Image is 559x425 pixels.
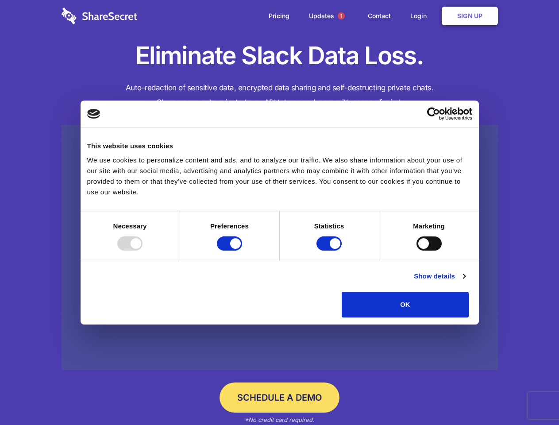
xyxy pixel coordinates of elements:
a: Contact [359,2,400,30]
em: *No credit card required. [245,416,314,423]
img: logo-wordmark-white-trans-d4663122ce5f474addd5e946df7df03e33cb6a1c49d2221995e7729f52c070b2.svg [62,8,137,24]
div: We use cookies to personalize content and ads, and to analyze our traffic. We also share informat... [87,155,472,197]
h1: Eliminate Slack Data Loss. [62,40,498,72]
a: Schedule a Demo [220,382,339,413]
a: Usercentrics Cookiebot - opens in a new window [395,107,472,120]
div: This website uses cookies [87,141,472,151]
a: Show details [414,271,465,282]
strong: Preferences [210,222,249,230]
strong: Marketing [413,222,445,230]
strong: Statistics [314,222,344,230]
h4: Auto-redaction of sensitive data, encrypted data sharing and self-destructing private chats. Shar... [62,81,498,110]
button: OK [342,292,469,317]
a: Sign Up [442,7,498,25]
img: logo [87,109,100,119]
span: 1 [338,12,345,19]
a: Login [401,2,440,30]
strong: Necessary [113,222,147,230]
a: Wistia video thumbnail [62,125,498,371]
a: Pricing [260,2,298,30]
